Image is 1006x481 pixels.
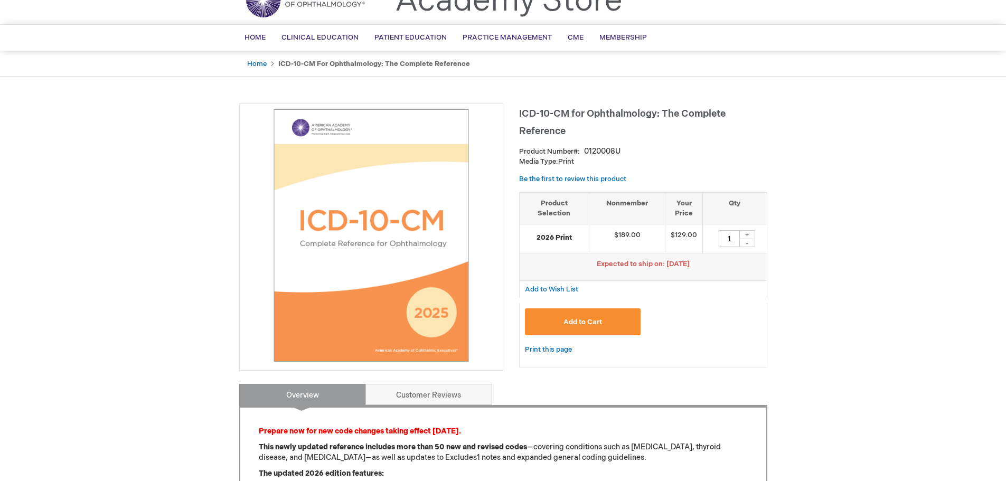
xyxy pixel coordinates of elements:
[247,60,267,68] a: Home
[519,157,767,167] p: Print
[563,318,602,326] span: Add to Cart
[278,60,470,68] strong: ICD-10-CM for Ophthalmology: The Complete Reference
[568,33,584,42] span: CME
[599,33,647,42] span: Membership
[665,224,703,253] td: $129.00
[703,192,767,224] th: Qty
[589,224,665,253] td: $189.00
[259,442,527,451] strong: This newly updated reference includes more than 50 new and revised codes
[245,109,497,362] img: ICD-10-CM for Ophthalmology: The Complete Reference
[584,146,620,157] div: 0120008U
[245,33,266,42] span: Home
[519,108,726,137] span: ICD-10-CM for Ophthalmology: The Complete Reference
[739,239,755,247] div: -
[259,427,461,436] strong: Prepare now for new code changes taking effect [DATE].
[525,308,641,335] button: Add to Cart
[665,192,703,224] th: Your Price
[519,175,626,183] a: Be the first to review this product
[519,147,580,156] strong: Product Number
[374,33,447,42] span: Patient Education
[463,33,552,42] span: Practice Management
[719,230,740,247] input: Qty
[597,260,690,268] span: Expected to ship on: [DATE]
[365,384,492,405] a: Customer Reviews
[259,442,748,463] p: —covering conditions such as [MEDICAL_DATA], thyroid disease, and [MEDICAL_DATA]—as well as updat...
[589,192,665,224] th: Nonmember
[525,233,584,243] strong: 2026 Print
[520,192,589,224] th: Product Selection
[519,157,558,166] strong: Media Type:
[739,230,755,239] div: +
[281,33,359,42] span: Clinical Education
[525,343,572,356] a: Print this page
[525,285,578,294] a: Add to Wish List
[259,469,384,478] strong: The updated 2026 edition features:
[239,384,366,405] a: Overview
